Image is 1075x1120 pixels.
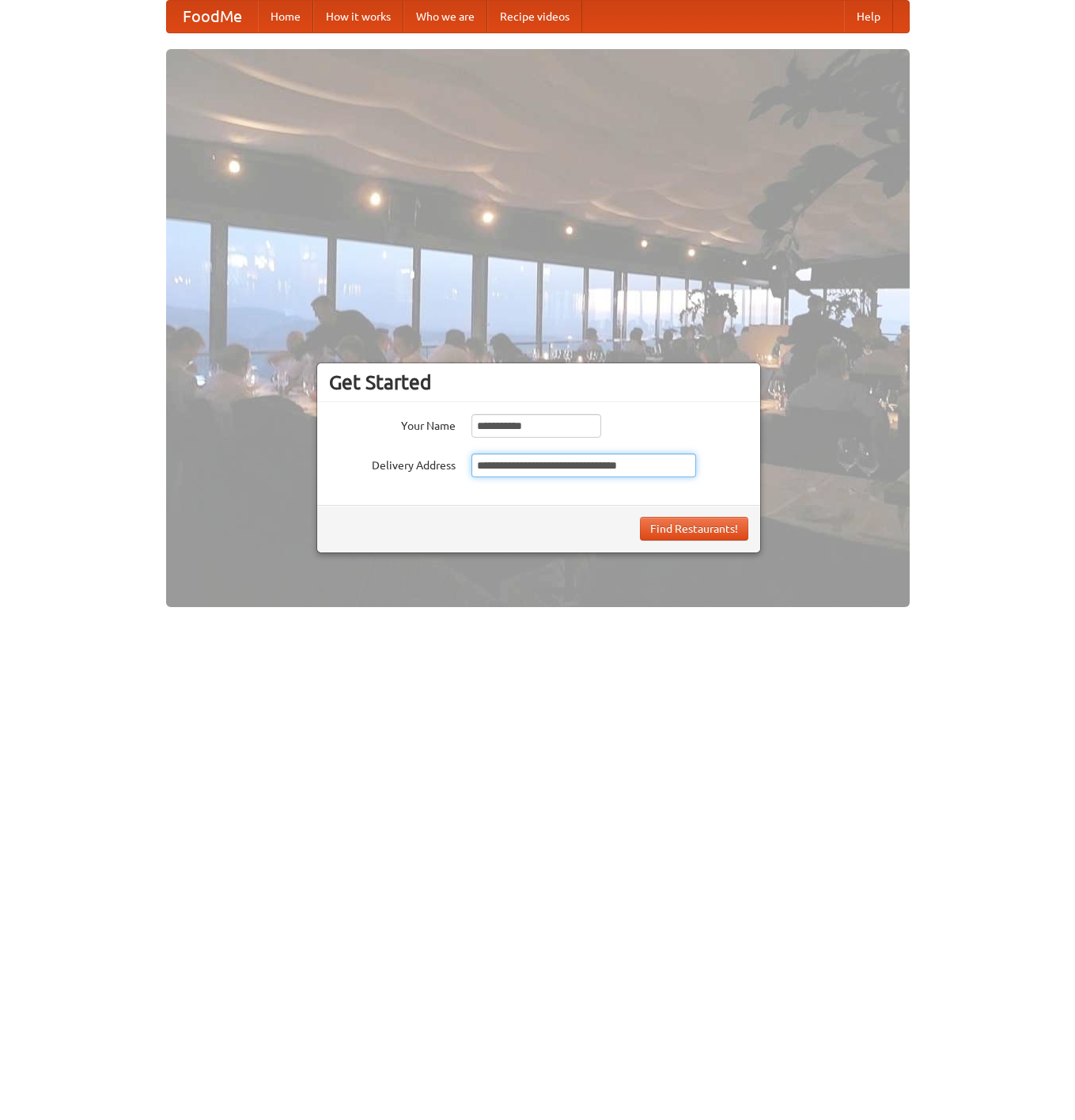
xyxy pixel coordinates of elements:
label: Delivery Address [329,454,456,473]
a: Recipe videos [487,1,582,32]
a: FoodMe [167,1,258,32]
a: Help [844,1,893,32]
label: Your Name [329,414,456,434]
a: Home [258,1,313,32]
a: How it works [313,1,403,32]
h3: Get Started [329,370,748,394]
a: Who we are [403,1,487,32]
button: Find Restaurants! [640,517,748,541]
